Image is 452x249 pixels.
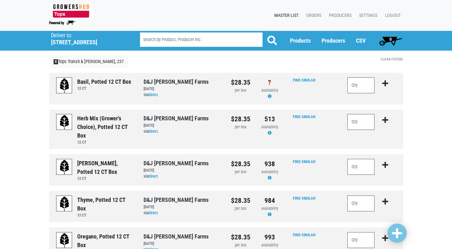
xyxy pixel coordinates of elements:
[301,10,324,22] a: Orders
[144,204,221,210] div: [DATE]
[347,77,375,93] input: Qty
[148,174,158,179] a: Direct
[56,196,72,212] img: placeholder-variety-43d6402dacf2d531de610a020419775a.svg
[376,34,405,47] a: 0
[261,124,278,129] span: availability
[77,114,134,140] div: Herb Mix (Grower's choice), Potted 12 CT Box
[293,78,315,82] a: Find Similar
[231,88,250,94] div: per box
[231,124,250,130] div: per box
[144,123,221,129] div: [DATE]
[231,242,250,248] div: per box
[144,115,209,122] a: D&J [PERSON_NAME] Farms
[144,86,221,92] div: [DATE]
[77,196,134,213] div: Thyme, Potted 12 CT Box
[144,196,209,203] a: D&J [PERSON_NAME] Farms
[140,32,263,47] input: Search by Product, Producer etc.
[293,196,315,201] a: Find Similar
[322,37,345,44] a: Producers
[144,129,221,135] div: via
[144,92,221,98] div: via
[324,10,354,22] a: Producers
[293,114,315,119] a: Find Similar
[77,176,134,181] h6: 12 CT
[347,114,375,130] input: Qty
[144,167,221,174] div: [DATE]
[77,159,134,176] div: [PERSON_NAME], Potted 12 CT Box
[231,232,250,242] div: $28.35
[347,196,375,211] input: Qty
[293,159,315,164] a: Find Similar
[56,159,72,175] img: placeholder-variety-43d6402dacf2d531de610a020419775a.svg
[49,56,129,68] a: XTops Transit & [PERSON_NAME], 237
[261,206,278,211] span: availability
[261,243,278,247] span: availability
[144,78,209,85] a: D&J [PERSON_NAME] Farms
[144,233,209,240] a: D&J [PERSON_NAME] Farms
[261,169,278,174] span: availability
[144,160,209,167] a: D&J [PERSON_NAME] Farms
[231,169,250,175] div: per box
[144,210,221,216] div: via
[269,10,301,22] a: Master List
[380,10,403,22] a: Logout
[148,92,158,97] a: Direct
[347,232,375,248] input: Qty
[290,37,311,44] a: Products
[77,140,134,145] h6: 12 CT
[56,114,72,130] img: placeholder-variety-43d6402dacf2d531de610a020419775a.svg
[354,10,380,22] a: Settings
[231,196,250,206] div: $28.35
[260,114,279,124] div: 513
[49,21,76,25] img: Powered by Big Wheelbarrow
[389,37,392,42] span: 0
[231,114,250,124] div: $28.35
[260,196,279,206] div: 984
[261,88,278,93] span: availability
[56,78,72,94] img: placeholder-variety-43d6402dacf2d531de610a020419775a.svg
[77,213,134,217] h6: 12 CT
[347,159,375,175] input: Qty
[260,159,279,169] div: 938
[231,206,250,212] div: per box
[293,232,315,237] a: Find Similar
[77,86,131,91] h6: 12 CT
[49,4,93,18] img: 279edf242af8f9d49a69d9d2afa010fb.png
[51,39,124,46] h5: [STREET_ADDRESS]
[148,129,158,134] a: Direct
[260,77,279,88] div: ?
[56,232,72,248] img: placeholder-variety-43d6402dacf2d531de610a020419775a.svg
[51,31,129,46] span: Tops Transit & Rehm, 237 (6363 Transit Rd, Depew, NY 14043, USA)
[54,59,58,64] span: X
[260,232,279,242] div: 993
[77,77,131,86] div: Basil, Potted 12 CT Box
[51,32,124,39] p: Deliver to:
[356,37,366,44] a: CSV
[148,210,158,215] a: Direct
[381,57,403,61] a: Clear Filters
[231,159,250,169] div: $28.35
[144,241,221,247] div: [DATE]
[144,174,221,180] div: via
[231,77,250,88] div: $28.35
